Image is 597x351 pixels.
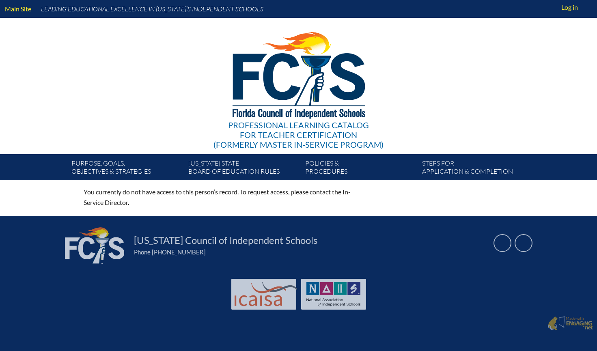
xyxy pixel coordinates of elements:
a: Made with [544,314,596,333]
div: Phone [PHONE_NUMBER] [134,248,484,256]
img: Engaging - Bring it online [558,316,567,328]
a: Policies &Procedures [302,157,419,180]
img: NAIS Logo [306,282,361,306]
a: [US_STATE] Council of Independent Schools [131,234,321,247]
img: Engaging - Bring it online [566,321,593,330]
a: Purpose, goals,objectives & strategies [68,157,185,180]
a: Professional Learning Catalog for Teacher Certification(formerly Master In-service Program) [210,16,387,151]
a: Main Site [2,3,34,14]
img: FCIS_logo_white [65,227,124,264]
p: You currently do not have access to this person’s record. To request access, please contact the I... [84,187,369,208]
a: [US_STATE] StateBoard of Education rules [185,157,302,180]
div: Professional Learning Catalog (formerly Master In-service Program) [213,120,384,149]
img: FCISlogo221.eps [215,18,382,129]
span: Log in [561,2,578,12]
a: Steps forapplication & completion [419,157,536,180]
p: Made with [566,316,593,331]
span: for Teacher Certification [240,130,357,140]
img: Engaging - Bring it online [547,316,558,331]
img: Int'l Council Advancing Independent School Accreditation logo [235,282,297,306]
